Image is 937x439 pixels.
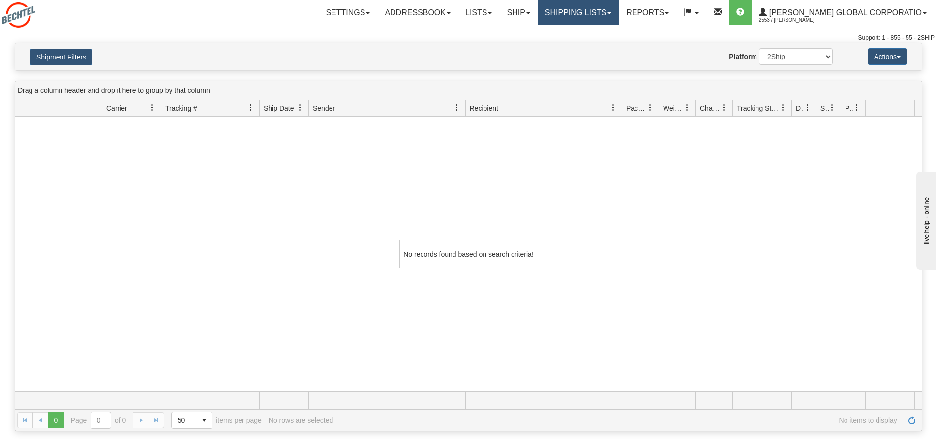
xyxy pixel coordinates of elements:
[2,2,35,28] img: logo2553.jpg
[71,412,126,429] span: Page of 0
[313,103,335,113] span: Sender
[775,99,791,116] a: Tracking Status filter column settings
[642,99,659,116] a: Packages filter column settings
[716,99,732,116] a: Charge filter column settings
[269,416,333,424] div: No rows are selected
[30,49,92,65] button: Shipment Filters
[605,99,622,116] a: Recipient filter column settings
[700,103,721,113] span: Charge
[7,8,91,16] div: live help - online
[178,415,190,425] span: 50
[48,412,63,428] span: Page 0
[904,412,920,428] a: Refresh
[538,0,619,25] a: Shipping lists
[340,416,897,424] span: No items to display
[914,169,936,269] iframe: chat widget
[767,8,922,17] span: [PERSON_NAME] Global Corporatio
[868,48,907,65] button: Actions
[737,103,780,113] span: Tracking Status
[242,99,259,116] a: Tracking # filter column settings
[377,0,458,25] a: Addressbook
[318,0,377,25] a: Settings
[470,103,498,113] span: Recipient
[626,103,647,113] span: Packages
[663,103,684,113] span: Weight
[2,34,935,42] div: Support: 1 - 855 - 55 - 2SHIP
[196,412,212,428] span: select
[292,99,308,116] a: Ship Date filter column settings
[264,103,294,113] span: Ship Date
[171,412,262,429] span: items per page
[499,0,537,25] a: Ship
[752,0,934,25] a: [PERSON_NAME] Global Corporatio 2553 / [PERSON_NAME]
[458,0,499,25] a: Lists
[144,99,161,116] a: Carrier filter column settings
[449,99,465,116] a: Sender filter column settings
[759,15,833,25] span: 2553 / [PERSON_NAME]
[619,0,676,25] a: Reports
[845,103,853,113] span: Pickup Status
[729,52,757,61] label: Platform
[679,99,695,116] a: Weight filter column settings
[106,103,127,113] span: Carrier
[165,103,197,113] span: Tracking #
[848,99,865,116] a: Pickup Status filter column settings
[824,99,841,116] a: Shipment Issues filter column settings
[15,81,922,100] div: grid grouping header
[796,103,804,113] span: Delivery Status
[171,412,212,429] span: Page sizes drop down
[820,103,829,113] span: Shipment Issues
[399,240,538,268] div: No records found based on search criteria!
[799,99,816,116] a: Delivery Status filter column settings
